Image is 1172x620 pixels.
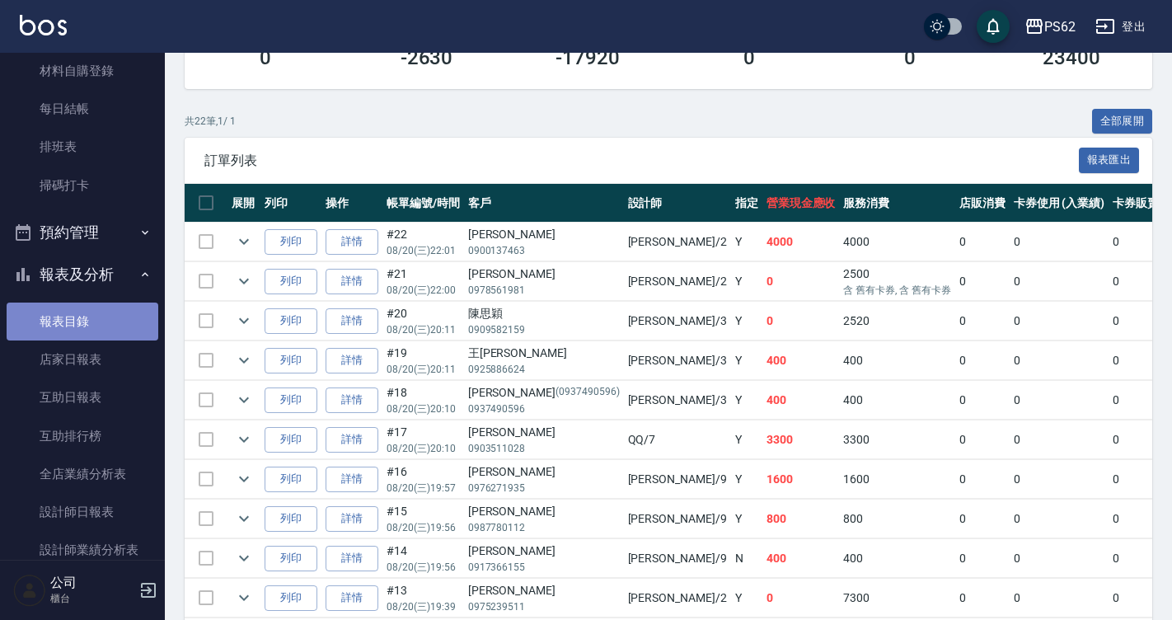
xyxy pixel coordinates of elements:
button: 列印 [265,269,317,294]
td: #15 [382,500,464,538]
button: expand row [232,546,256,571]
a: 店家日報表 [7,341,158,378]
a: 掃碼打卡 [7,167,158,204]
td: 1600 [839,460,954,499]
a: 詳情 [326,348,378,373]
a: 設計師業績分析表 [7,531,158,569]
img: Logo [20,15,67,35]
p: 08/20 (三) 20:10 [387,402,460,416]
td: 0 [1010,539,1109,578]
a: 詳情 [326,387,378,413]
td: Y [731,341,762,380]
button: 列印 [265,308,317,334]
td: #21 [382,262,464,301]
td: #19 [382,341,464,380]
td: 0 [1010,223,1109,261]
td: 0 [955,460,1010,499]
div: 陳思穎 [468,305,620,322]
td: #22 [382,223,464,261]
th: 設計師 [624,184,731,223]
button: 報表匯出 [1079,148,1140,173]
p: 櫃台 [50,591,134,606]
div: [PERSON_NAME] [468,424,620,441]
a: 排班表 [7,128,158,166]
td: 0 [1010,341,1109,380]
p: 含 舊有卡券, 含 舊有卡券 [843,283,950,298]
button: 列印 [265,427,317,453]
a: 互助日報表 [7,378,158,416]
p: 0903511028 [468,441,620,456]
td: 0 [955,579,1010,618]
img: Person [13,574,46,607]
td: [PERSON_NAME] /3 [624,381,731,420]
td: Y [731,223,762,261]
p: 08/20 (三) 19:39 [387,599,460,614]
p: 0978561981 [468,283,620,298]
a: 報表匯出 [1079,152,1140,167]
p: 08/20 (三) 20:11 [387,322,460,337]
a: 詳情 [326,229,378,255]
div: [PERSON_NAME] [468,384,620,402]
h3: -17920 [556,46,620,69]
h5: 公司 [50,575,134,591]
td: Y [731,500,762,538]
a: 設計師日報表 [7,493,158,531]
td: Y [731,262,762,301]
h3: -2630 [401,46,453,69]
td: [PERSON_NAME] /2 [624,579,731,618]
button: 列印 [265,467,317,492]
p: 08/20 (三) 19:57 [387,481,460,496]
p: 0987780112 [468,520,620,535]
td: 0 [1010,381,1109,420]
a: 報表目錄 [7,303,158,341]
td: [PERSON_NAME] /9 [624,539,731,578]
td: 3300 [762,420,840,459]
td: Y [731,420,762,459]
p: 08/20 (三) 19:56 [387,560,460,575]
button: 列印 [265,506,317,532]
div: [PERSON_NAME] [468,503,620,520]
a: 詳情 [326,546,378,571]
a: 每日結帳 [7,90,158,128]
h3: 0 [904,46,916,69]
p: 0937490596 [468,402,620,416]
button: expand row [232,585,256,610]
td: [PERSON_NAME] /3 [624,302,731,341]
td: #13 [382,579,464,618]
td: 0 [1010,500,1109,538]
button: expand row [232,348,256,373]
button: 列印 [265,229,317,255]
p: 0917366155 [468,560,620,575]
td: 0 [1010,302,1109,341]
td: 0 [1010,420,1109,459]
p: 08/20 (三) 20:11 [387,362,460,377]
td: [PERSON_NAME] /2 [624,223,731,261]
p: 0909582159 [468,322,620,337]
td: 400 [839,341,954,380]
th: 服務消費 [839,184,954,223]
td: 0 [955,302,1010,341]
th: 營業現金應收 [762,184,840,223]
button: save [977,10,1010,43]
p: 0925886624 [468,362,620,377]
div: [PERSON_NAME] [468,582,620,599]
td: 0 [762,579,840,618]
p: 08/20 (三) 19:56 [387,520,460,535]
button: 預約管理 [7,211,158,254]
td: 2520 [839,302,954,341]
button: expand row [232,427,256,452]
button: 全部展開 [1092,109,1153,134]
td: 0 [955,500,1010,538]
th: 客戶 [464,184,624,223]
div: [PERSON_NAME] [468,542,620,560]
td: 400 [762,539,840,578]
button: expand row [232,308,256,333]
td: #16 [382,460,464,499]
p: 08/20 (三) 20:10 [387,441,460,456]
p: 08/20 (三) 22:00 [387,283,460,298]
div: 王[PERSON_NAME] [468,345,620,362]
td: [PERSON_NAME] /2 [624,262,731,301]
a: 材料自購登錄 [7,52,158,90]
button: 列印 [265,387,317,413]
td: 0 [762,262,840,301]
